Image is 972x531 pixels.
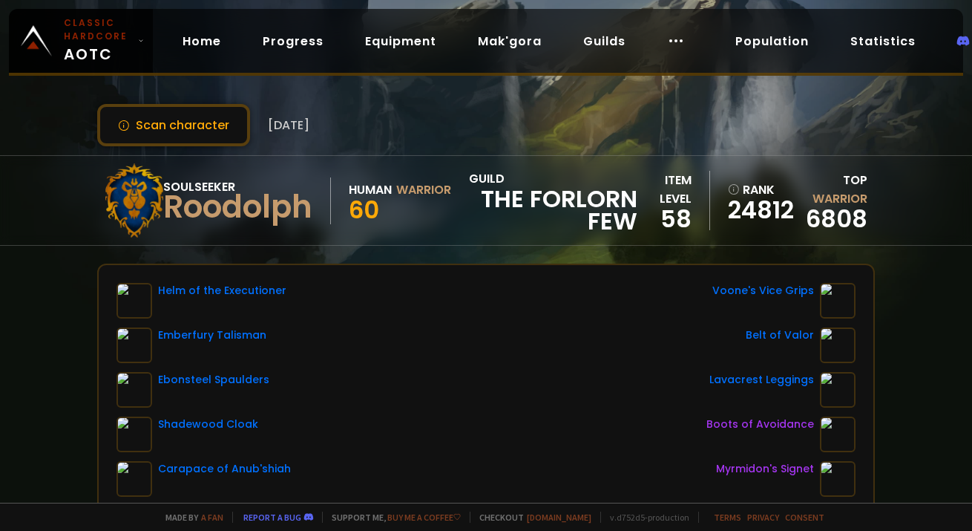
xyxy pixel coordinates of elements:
span: Warrior [812,190,867,207]
img: item-12929 [116,328,152,363]
div: Helm of the Executioner [158,283,286,299]
a: Privacy [747,512,779,523]
div: guild [469,169,637,232]
img: item-22411 [116,283,152,319]
img: item-11802 [820,372,856,408]
a: Equipment [353,26,448,56]
span: Checkout [470,512,591,523]
a: Mak'gora [466,26,554,56]
a: Terms [714,512,741,523]
span: The Forlorn Few [469,188,637,232]
div: Ebonsteel Spaulders [158,372,269,388]
span: v. d752d5 - production [600,512,689,523]
div: Shadewood Cloak [158,417,258,432]
div: Voone's Vice Grips [712,283,814,299]
div: 58 [637,208,692,230]
img: item-2246 [820,461,856,497]
a: a fan [201,512,223,523]
a: 24812 [728,199,786,221]
a: Consent [785,512,824,523]
div: item level [637,171,692,208]
a: Buy me a coffee [387,512,461,523]
span: 60 [349,193,379,227]
div: Soulseeker [163,177,312,196]
span: [DATE] [268,116,309,134]
div: Top [795,171,867,208]
div: Emberfury Talisman [158,328,266,343]
a: [DOMAIN_NAME] [527,512,591,523]
img: item-14549 [820,417,856,452]
div: Human [349,180,392,199]
img: item-12557 [116,372,152,408]
div: rank [728,180,786,199]
button: Scan character [97,104,250,146]
a: Statistics [838,26,927,56]
div: Myrmidon's Signet [716,461,814,477]
div: Lavacrest Leggings [709,372,814,388]
span: Support me, [322,512,461,523]
small: Classic Hardcore [64,16,132,43]
img: item-13963 [820,283,856,319]
a: Classic HardcoreAOTC [9,9,153,73]
div: Belt of Valor [746,328,814,343]
a: Report a bug [243,512,301,523]
div: Boots of Avoidance [706,417,814,432]
img: item-18328 [116,417,152,452]
div: Warrior [396,180,451,199]
img: item-16736 [820,328,856,363]
a: Home [171,26,233,56]
span: AOTC [64,16,132,65]
div: Carapace of Anub'shiah [158,461,291,477]
img: item-11678 [116,461,152,497]
a: 6808 [806,202,867,235]
a: Progress [251,26,335,56]
a: Guilds [571,26,637,56]
span: Made by [157,512,223,523]
a: Population [723,26,821,56]
div: Roodolph [163,196,312,218]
